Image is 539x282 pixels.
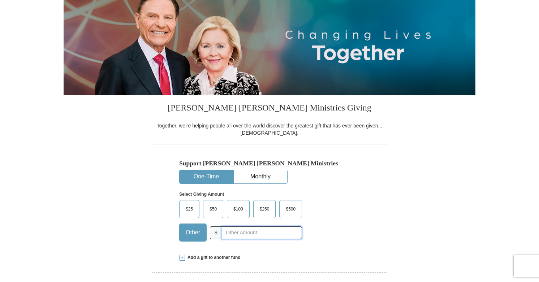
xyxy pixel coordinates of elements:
[230,204,247,214] span: $100
[182,227,204,238] span: Other
[256,204,273,214] span: $250
[152,95,387,122] h3: [PERSON_NAME] [PERSON_NAME] Ministries Giving
[206,204,220,214] span: $50
[234,170,287,183] button: Monthly
[222,226,302,239] input: Other Amount
[210,226,222,239] span: $
[179,192,224,197] strong: Select Giving Amount
[185,255,241,261] span: Add a gift to another fund
[282,204,299,214] span: $500
[152,122,387,136] div: Together, we're helping people all over the world discover the greatest gift that has ever been g...
[179,160,360,167] h5: Support [PERSON_NAME] [PERSON_NAME] Ministries
[180,170,233,183] button: One-Time
[182,204,197,214] span: $25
